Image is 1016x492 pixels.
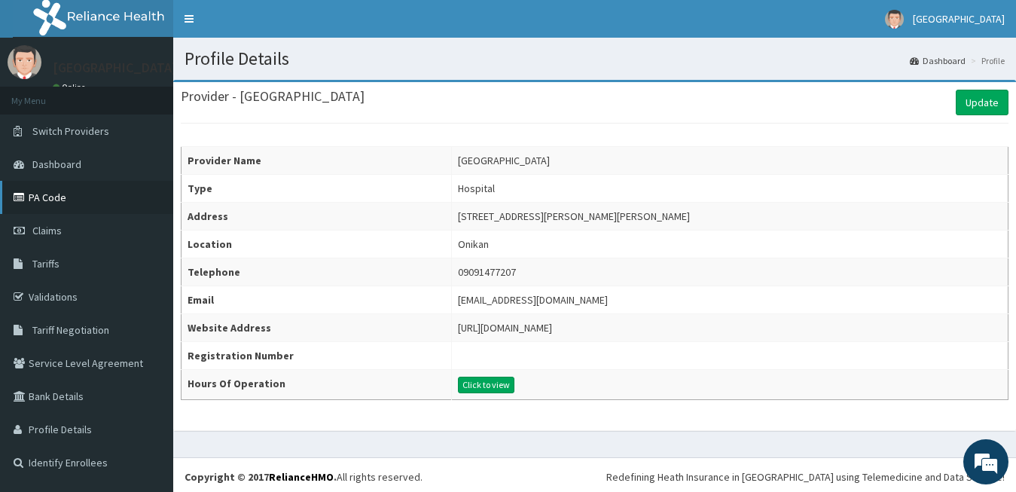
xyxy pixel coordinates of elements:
[32,157,81,171] span: Dashboard
[956,90,1008,115] a: Update
[8,45,41,79] img: User Image
[53,82,89,93] a: Online
[32,323,109,337] span: Tariff Negotiation
[182,231,452,258] th: Location
[913,12,1005,26] span: [GEOGRAPHIC_DATA]
[910,54,966,67] a: Dashboard
[458,320,552,335] div: [URL][DOMAIN_NAME]
[185,470,337,484] strong: Copyright © 2017 .
[269,470,334,484] a: RelianceHMO
[458,292,608,307] div: [EMAIL_ADDRESS][DOMAIN_NAME]
[182,342,452,370] th: Registration Number
[182,370,452,400] th: Hours Of Operation
[458,237,489,252] div: Onikan
[32,224,62,237] span: Claims
[182,286,452,314] th: Email
[53,61,177,75] p: [GEOGRAPHIC_DATA]
[967,54,1005,67] li: Profile
[182,175,452,203] th: Type
[458,181,495,196] div: Hospital
[181,90,365,103] h3: Provider - [GEOGRAPHIC_DATA]
[182,147,452,175] th: Provider Name
[182,258,452,286] th: Telephone
[458,209,690,224] div: [STREET_ADDRESS][PERSON_NAME][PERSON_NAME]
[32,124,109,138] span: Switch Providers
[458,377,514,393] button: Click to view
[458,153,550,168] div: [GEOGRAPHIC_DATA]
[885,10,904,29] img: User Image
[182,203,452,231] th: Address
[606,469,1005,484] div: Redefining Heath Insurance in [GEOGRAPHIC_DATA] using Telemedicine and Data Science!
[458,264,516,280] div: 09091477207
[185,49,1005,69] h1: Profile Details
[32,257,59,270] span: Tariffs
[182,314,452,342] th: Website Address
